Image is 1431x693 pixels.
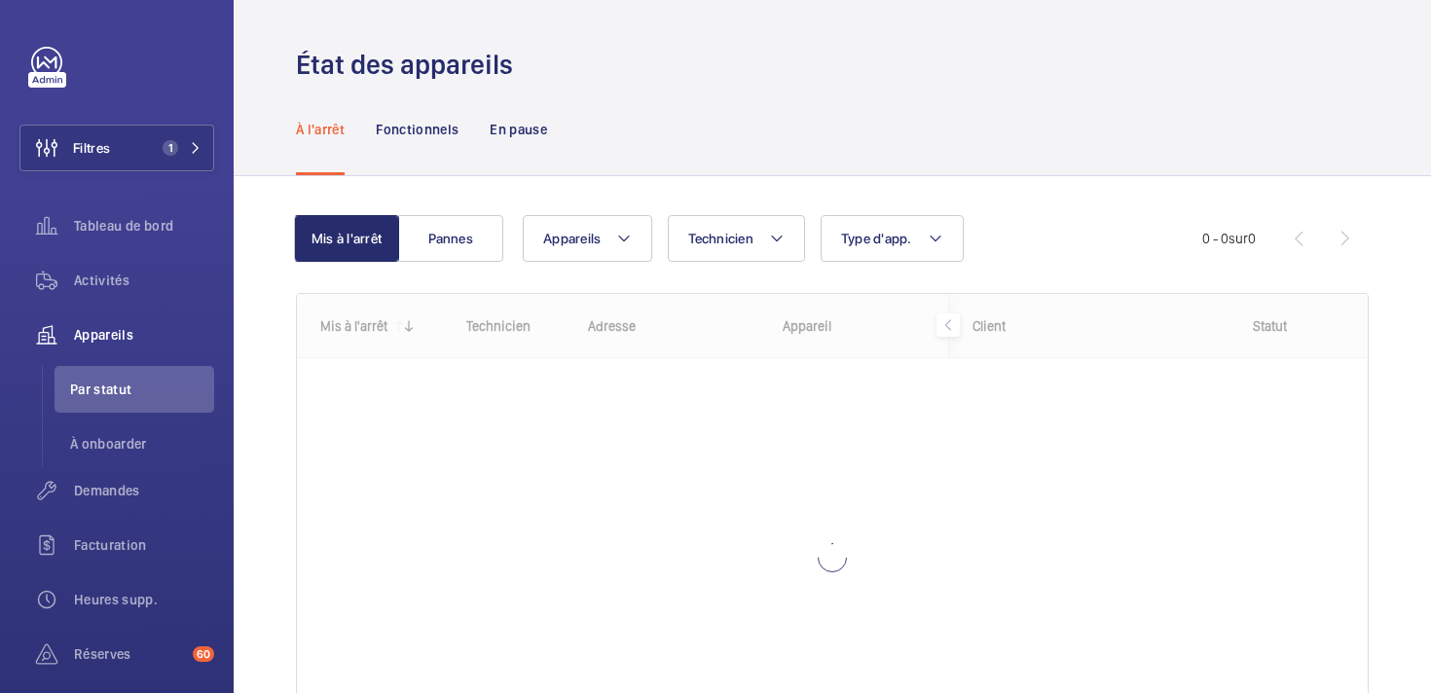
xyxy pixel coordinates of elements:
button: Technicien [668,215,805,262]
h1: État des appareils [296,47,525,83]
span: Appareils [74,325,214,345]
span: Facturation [74,535,214,555]
span: Tableau de bord [74,216,214,236]
button: Type d'app. [821,215,964,262]
span: Activités [74,271,214,290]
button: Mis à l'arrêt [294,215,399,262]
p: Fonctionnels [376,120,459,139]
span: Demandes [74,481,214,500]
button: Appareils [523,215,652,262]
p: En pause [490,120,547,139]
button: Pannes [398,215,503,262]
span: 60 [193,646,214,662]
span: Par statut [70,380,214,399]
span: Filtres [73,138,110,158]
span: sur [1229,231,1248,246]
span: Heures supp. [74,590,214,609]
span: Réserves [74,644,185,664]
span: Technicien [688,231,753,246]
span: À onboarder [70,434,214,454]
span: Appareils [543,231,601,246]
span: Type d'app. [841,231,912,246]
span: 0 - 0 0 [1202,232,1256,245]
p: À l'arrêt [296,120,345,139]
button: Filtres1 [19,125,214,171]
span: 1 [163,140,178,156]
